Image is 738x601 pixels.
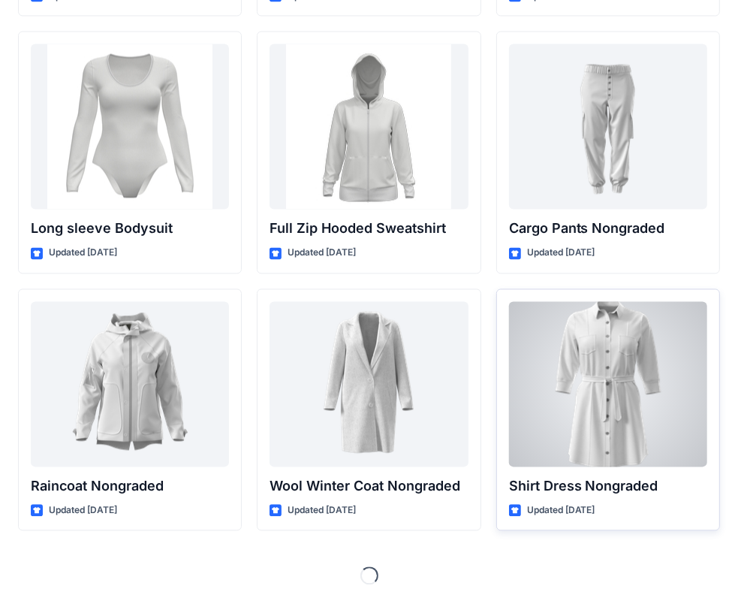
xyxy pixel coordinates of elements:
[49,503,117,519] p: Updated [DATE]
[509,219,707,240] p: Cargo Pants Nongraded
[270,476,468,497] p: Wool Winter Coat Nongraded
[49,246,117,261] p: Updated [DATE]
[288,503,356,519] p: Updated [DATE]
[270,219,468,240] p: Full Zip Hooded Sweatshirt
[31,44,229,210] a: Long sleeve Bodysuit
[509,302,707,467] a: Shirt Dress Nongraded
[527,503,595,519] p: Updated [DATE]
[527,246,595,261] p: Updated [DATE]
[270,302,468,467] a: Wool Winter Coat Nongraded
[31,219,229,240] p: Long sleeve Bodysuit
[509,476,707,497] p: Shirt Dress Nongraded
[509,44,707,210] a: Cargo Pants Nongraded
[31,302,229,467] a: Raincoat Nongraded
[270,44,468,210] a: Full Zip Hooded Sweatshirt
[288,246,356,261] p: Updated [DATE]
[31,476,229,497] p: Raincoat Nongraded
